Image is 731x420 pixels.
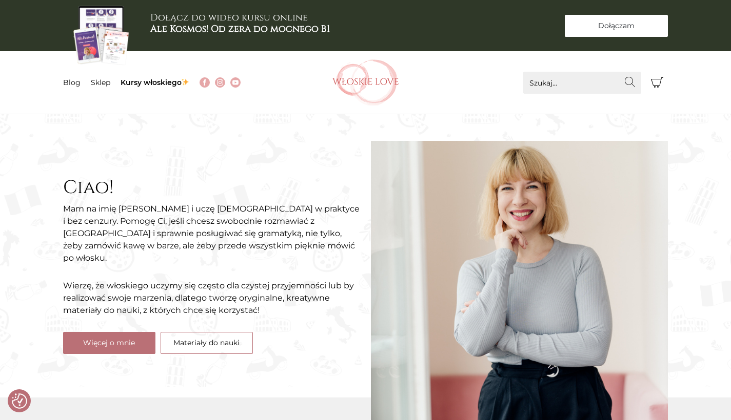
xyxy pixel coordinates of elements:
[63,203,361,264] p: Mam na imię [PERSON_NAME] i uczę [DEMOGRAPHIC_DATA] w praktyce i bez cenzury. Pomogę Ci, jeśli ch...
[523,72,641,94] input: Szukaj...
[332,59,399,106] img: Włoskielove
[12,393,27,409] button: Preferencje co do zgód
[91,78,110,87] a: Sklep
[150,23,330,35] b: Ale Kosmos! Od zera do mocnego B1
[598,20,635,31] span: Dołączam
[161,332,253,354] a: Materiały do nauki
[182,78,189,86] img: ✨
[63,177,361,199] h2: Ciao!
[565,15,668,37] a: Dołączam
[63,332,155,354] a: Więcej o mnie
[646,72,668,94] button: Koszyk
[63,280,361,317] p: Wierzę, że włoskiego uczymy się często dla czystej przyjemności lub by realizować swoje marzenia,...
[12,393,27,409] img: Revisit consent button
[121,78,190,87] a: Kursy włoskiego
[63,78,81,87] a: Blog
[150,12,330,34] h3: Dołącz do wideo kursu online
